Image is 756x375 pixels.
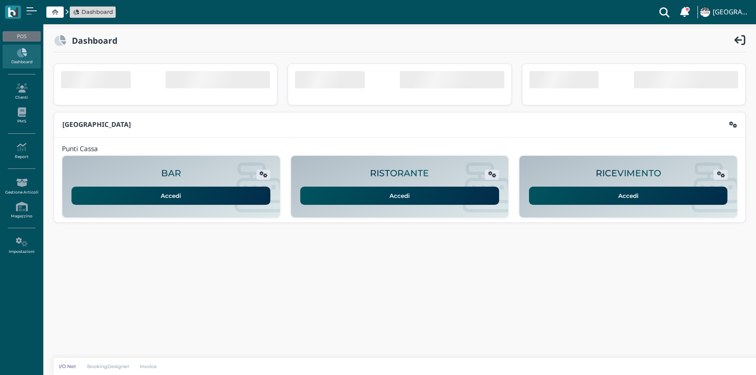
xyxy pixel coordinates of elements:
a: Accedi [529,187,728,205]
a: Magazzino [3,198,40,222]
a: Report [3,139,40,163]
iframe: Help widget launcher [694,348,749,368]
img: ... [700,7,710,17]
a: Accedi [71,187,270,205]
h2: RISTORANTE [370,168,429,178]
a: Gestione Articoli [3,175,40,198]
h4: [GEOGRAPHIC_DATA] [713,9,751,16]
div: POS [3,31,40,42]
a: Dashboard [3,45,40,68]
a: ... [GEOGRAPHIC_DATA] [699,2,751,23]
h2: Dashboard [66,36,117,45]
a: Accedi [300,187,499,205]
span: Dashboard [81,8,113,16]
b: [GEOGRAPHIC_DATA] [62,120,131,129]
img: logo [8,7,18,17]
a: Dashboard [73,8,113,16]
h2: RICEVIMENTO [596,168,661,178]
a: Impostazioni [3,234,40,258]
a: PMS [3,104,40,128]
h4: Punti Cassa [62,145,98,153]
h2: BAR [161,168,181,178]
a: Clienti [3,80,40,103]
